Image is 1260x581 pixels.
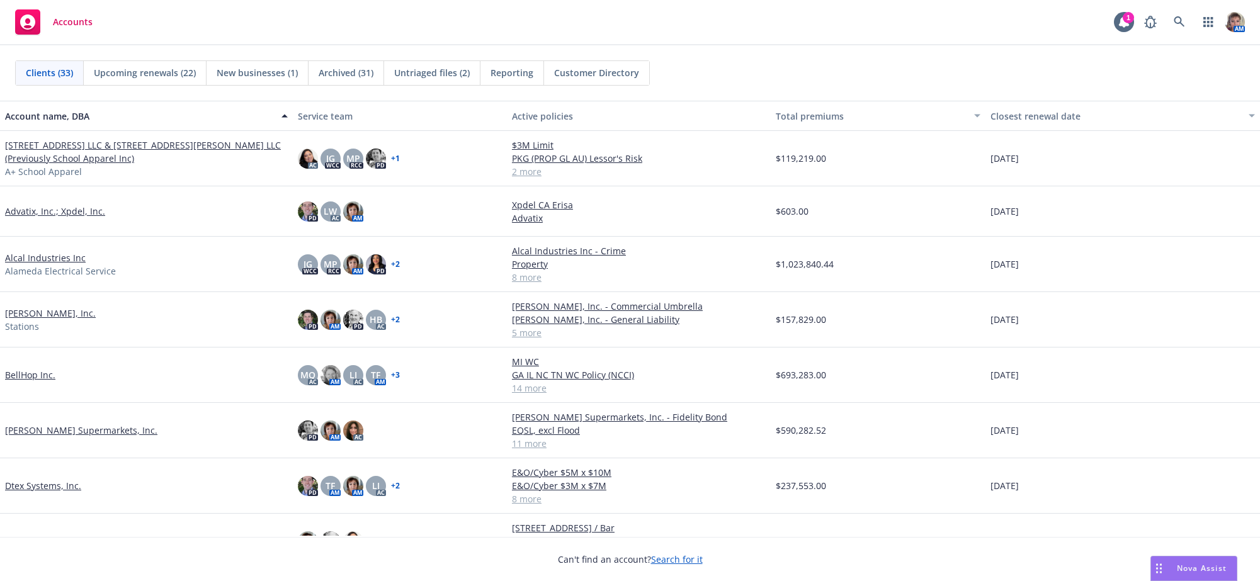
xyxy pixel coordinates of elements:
a: 8 more [512,271,766,284]
a: [PERSON_NAME] Supermarkets, Inc. [5,424,157,437]
button: Nova Assist [1150,556,1237,581]
span: [DATE] [990,479,1019,492]
a: Xpdel CA Erisa [512,198,766,212]
a: 11 more [512,437,766,450]
a: Advatix, Inc.; Xpdel, Inc. [5,205,105,218]
a: 8 more [512,492,766,505]
span: Archived (31) [319,66,373,79]
span: [DATE] [990,152,1019,165]
span: [DATE] [990,313,1019,326]
a: [PERSON_NAME], Inc. - General Liability [512,313,766,326]
div: Closest renewal date [990,110,1241,123]
span: [DATE] [990,534,1019,548]
a: Accounts [10,4,98,40]
img: photo [321,310,341,330]
div: Account name, DBA [5,110,274,123]
span: [DATE] [990,368,1019,381]
a: 5 more [512,326,766,339]
a: Search for it [651,553,703,565]
a: Search [1167,9,1192,35]
span: MQ [300,368,315,381]
div: Total premiums [776,110,966,123]
div: 1 [1123,12,1134,23]
img: photo [298,531,318,551]
span: MP [324,257,338,271]
a: GA IL NC TN WC Policy (NCCI) [512,368,766,381]
span: TF [371,368,380,381]
span: Clients (33) [26,66,73,79]
img: photo [298,310,318,330]
a: Alcal Industries Inc [5,251,86,264]
button: Active policies [507,101,771,131]
a: PKG (PROP GL AU) Lessor's Risk [512,152,766,165]
span: [DATE] [990,424,1019,437]
span: LI [372,479,380,492]
img: photo [321,365,341,385]
button: Total premiums [771,101,985,131]
a: [PERSON_NAME], Inc. - Commercial Umbrella [512,300,766,313]
div: Drag to move [1151,556,1167,580]
a: [PERSON_NAME], Inc. [5,307,96,320]
span: LW [324,205,337,218]
span: Can't find an account? [558,553,703,566]
img: photo [298,149,318,169]
span: Nova Assist [1177,563,1227,573]
img: photo [1225,12,1245,32]
span: Customer Directory [554,66,639,79]
a: [STREET_ADDRESS] / Bar [512,521,766,534]
a: MI WC [512,355,766,368]
a: + 2 [391,482,400,490]
div: Active policies [512,110,766,123]
span: $119,219.00 [776,152,826,165]
span: Upcoming renewals (22) [94,66,196,79]
button: Closest renewal date [985,101,1260,131]
span: A+ School Apparel [5,165,82,178]
img: photo [343,420,363,441]
a: E&O/Cyber $3M x $7M [512,479,766,492]
a: EQSL, excl Flood [512,424,766,437]
img: photo [343,476,363,496]
a: + 1 [391,155,400,162]
a: Alcal Industries Inc - Crime [512,244,766,257]
a: [PERSON_NAME] Survivors Trust & [PERSON_NAME] [5,534,224,548]
a: E&O/Cyber $5M x $10M [512,466,766,479]
span: JG [304,257,312,271]
a: Advatix [512,212,766,225]
span: $590,282.52 [776,424,826,437]
img: photo [298,476,318,496]
span: $157,829.00 [776,313,826,326]
a: Report a Bug [1138,9,1163,35]
span: HB [370,313,382,326]
span: $237,553.00 [776,479,826,492]
span: [DATE] [990,205,1019,218]
img: photo [343,254,363,274]
img: photo [343,201,363,222]
span: Untriaged files (2) [394,66,470,79]
img: photo [343,310,363,330]
img: photo [298,201,318,222]
span: New businesses (1) [217,66,298,79]
span: TF [326,479,335,492]
a: [STREET_ADDRESS] [512,534,766,548]
a: $3M Limit [512,138,766,152]
span: [DATE] [990,257,1019,271]
a: [PERSON_NAME] Supermarkets, Inc. - Fidelity Bond [512,410,766,424]
span: $1,023,840.44 [776,257,834,271]
a: 14 more [512,381,766,395]
a: BellHop Inc. [5,368,55,381]
span: $16,220.00 [776,534,821,548]
img: photo [343,531,363,551]
a: 2 more [512,165,766,178]
a: + 2 [391,316,400,324]
span: $603.00 [776,205,809,218]
img: photo [321,420,341,441]
span: Stations [5,320,39,333]
a: Switch app [1196,9,1221,35]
